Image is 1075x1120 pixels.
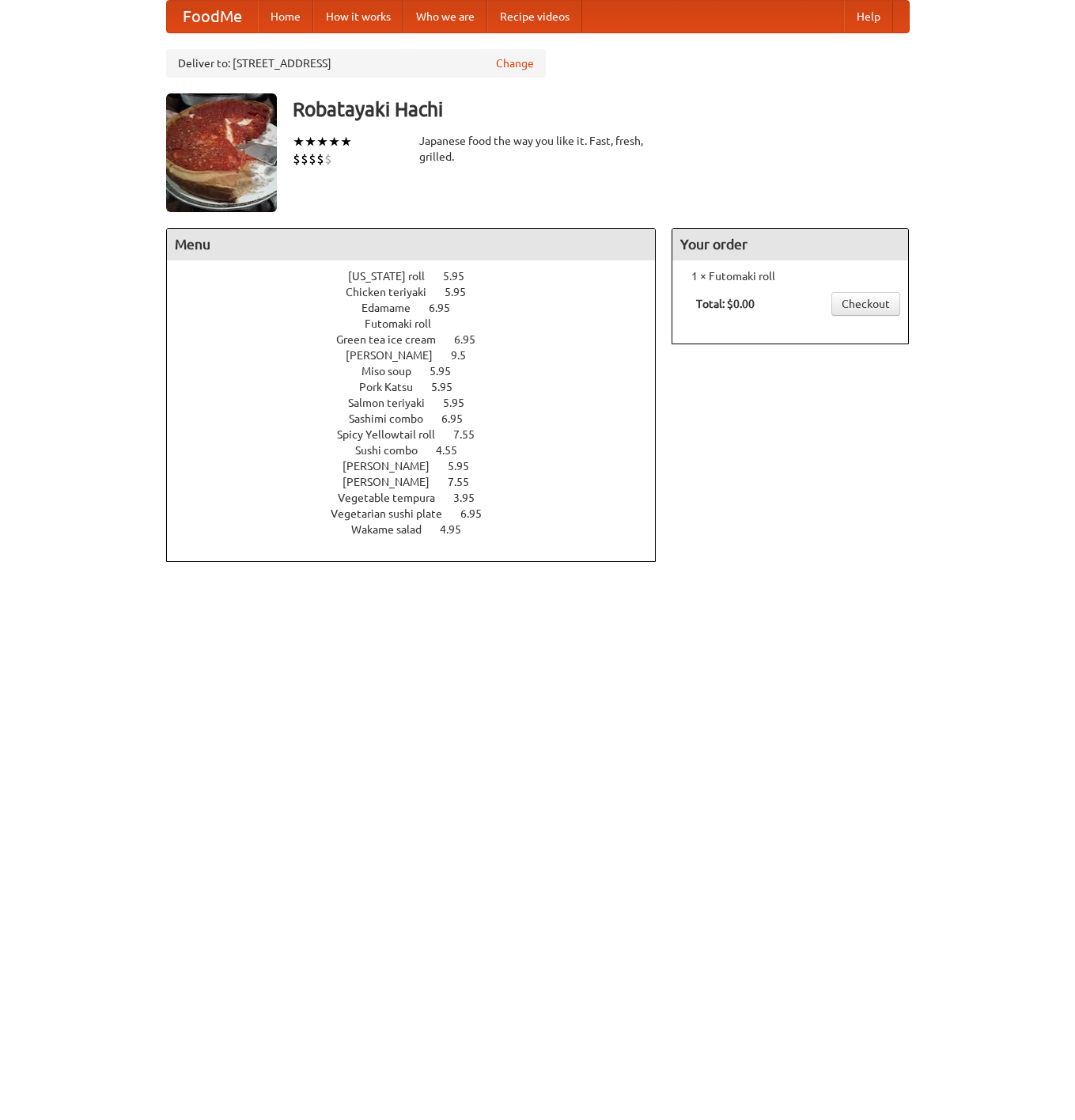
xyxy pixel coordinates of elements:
[336,333,452,346] span: Green tea ice cream
[436,444,473,457] span: 4.55
[431,381,468,393] span: 5.95
[337,428,451,441] span: Spicy Yellowtail roll
[355,444,486,457] a: Sushi combo 4.55
[440,523,477,536] span: 4.95
[365,317,476,330] a: Futomaki roll
[349,412,492,425] a: Sashimi combo 6.95
[305,133,316,150] li: ★
[167,1,258,32] a: FoodMe
[441,412,479,425] span: 6.95
[316,133,328,150] li: ★
[448,460,485,473] span: 5.95
[313,1,403,32] a: How it works
[331,507,511,520] a: Vegetarian sushi plate 6.95
[348,397,494,409] a: Salmon teriyaki 5.95
[348,397,441,409] span: Salmon teriyaki
[496,55,534,71] a: Change
[337,428,504,441] a: Spicy Yellowtail roll 7.55
[844,1,893,32] a: Help
[487,1,582,32] a: Recipe videos
[348,270,441,283] span: [US_STATE] roll
[351,523,437,536] span: Wakame salad
[831,292,900,316] a: Checkout
[355,444,433,457] span: Sushi combo
[293,133,305,150] li: ★
[454,333,491,346] span: 6.95
[293,93,910,125] h3: Robatayaki Hachi
[403,1,487,32] a: Who we are
[696,298,755,310] b: Total: $0.00
[351,523,490,536] a: Wakame salad 4.95
[316,150,324,168] li: $
[346,349,495,362] a: [PERSON_NAME] 9.5
[429,302,466,314] span: 6.95
[346,349,449,362] span: [PERSON_NAME]
[460,507,498,520] span: 6.95
[338,492,504,504] a: Vegetable tempura 3.95
[680,268,900,284] li: 1 × Futomaki roll
[361,365,480,378] a: Miso soup 5.95
[293,150,301,168] li: $
[340,133,352,150] li: ★
[448,476,485,488] span: 7.55
[419,133,657,165] div: Japanese food the way you like it. Fast, fresh, grilled.
[445,286,482,298] span: 5.95
[324,150,332,168] li: $
[301,150,308,168] li: $
[672,229,908,260] h4: Your order
[346,286,442,298] span: Chicken teriyaki
[451,349,482,362] span: 9.5
[343,460,445,473] span: [PERSON_NAME]
[361,302,479,314] a: Edamame 6.95
[328,133,340,150] li: ★
[365,317,447,330] span: Futomaki roll
[361,365,427,378] span: Miso soup
[308,150,316,168] li: $
[430,365,467,378] span: 5.95
[348,270,494,283] a: [US_STATE] roll 5.95
[359,381,429,393] span: Pork Katsu
[343,476,445,488] span: [PERSON_NAME]
[443,397,480,409] span: 5.95
[443,270,480,283] span: 5.95
[349,412,439,425] span: Sashimi combo
[166,93,277,212] img: angular.jpg
[331,507,458,520] span: Vegetarian sushi plate
[336,333,505,346] a: Green tea ice cream 6.95
[258,1,313,32] a: Home
[361,302,426,314] span: Edamame
[346,286,495,298] a: Chicken teriyaki 5.95
[167,229,656,260] h4: Menu
[343,476,498,488] a: [PERSON_NAME] 7.55
[453,428,490,441] span: 7.55
[359,381,482,393] a: Pork Katsu 5.95
[453,492,490,504] span: 3.95
[343,460,498,473] a: [PERSON_NAME] 5.95
[166,49,546,78] div: Deliver to: [STREET_ADDRESS]
[338,492,451,504] span: Vegetable tempura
